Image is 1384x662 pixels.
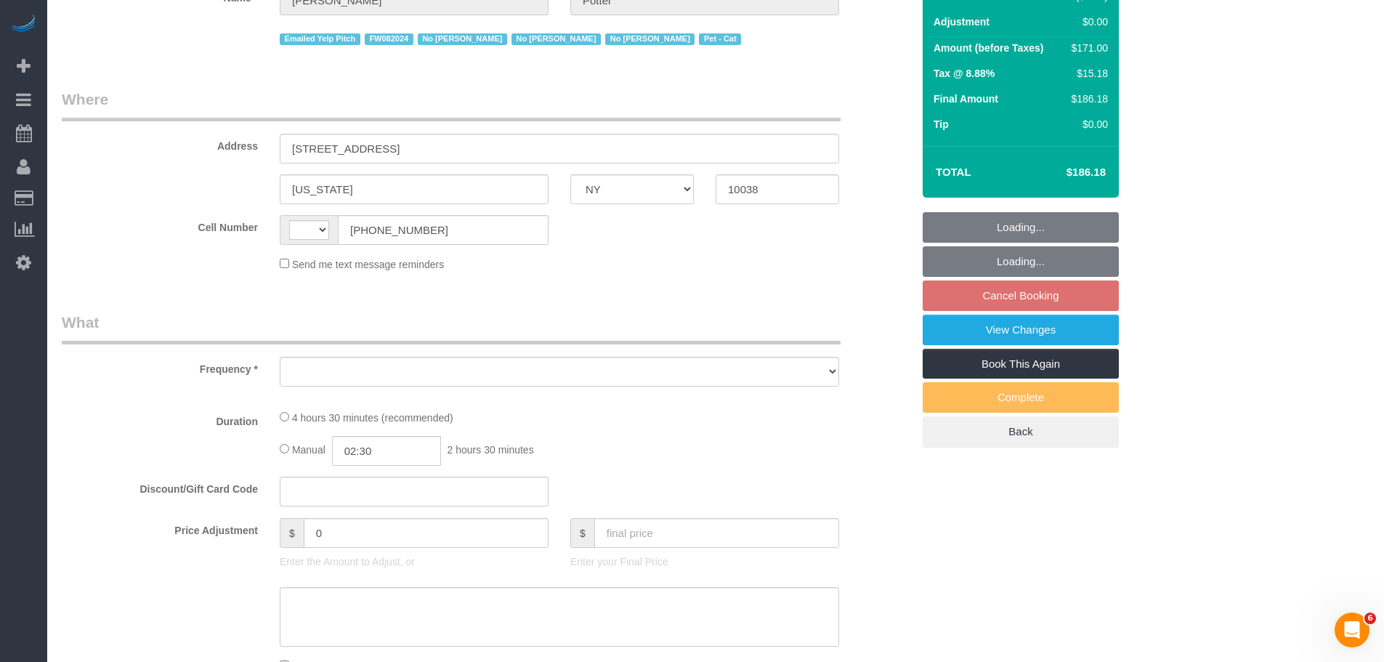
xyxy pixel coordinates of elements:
label: Final Amount [934,92,998,106]
label: Amount (before Taxes) [934,41,1043,55]
span: Pet - Cat [699,33,741,45]
label: Cell Number [51,215,269,235]
div: $15.18 [1066,66,1108,81]
legend: Where [62,89,841,121]
input: Cell Number [338,215,549,245]
legend: What [62,312,841,344]
label: Duration [51,409,269,429]
span: Send me text message reminders [292,259,444,270]
input: final price [594,518,839,548]
div: $171.00 [1066,41,1108,55]
input: Zip Code [716,174,839,204]
a: Book This Again [923,349,1119,379]
label: Price Adjustment [51,518,269,538]
label: Discount/Gift Card Code [51,477,269,496]
input: City [280,174,549,204]
img: Automaid Logo [9,15,38,35]
strong: Total [936,166,971,178]
label: Address [51,134,269,153]
span: No [PERSON_NAME] [418,33,507,45]
a: Back [923,416,1119,447]
div: $186.18 [1066,92,1108,106]
span: Manual [292,444,325,456]
p: Enter the Amount to Adjust, or [280,554,549,569]
span: 6 [1364,613,1376,624]
span: Emailed Yelp Pitch [280,33,360,45]
span: No [PERSON_NAME] [605,33,695,45]
span: $ [280,518,304,548]
label: Tip [934,117,949,132]
div: $0.00 [1066,117,1108,132]
h4: $186.18 [1023,166,1106,179]
label: Tax @ 8.88% [934,66,995,81]
a: View Changes [923,315,1119,345]
span: 2 hours 30 minutes [448,444,534,456]
span: No [PERSON_NAME] [511,33,601,45]
p: Enter your Final Price [570,554,839,569]
label: Frequency * [51,357,269,376]
span: 4 hours 30 minutes (recommended) [292,412,453,424]
span: $ [570,518,594,548]
span: FW082024 [365,33,413,45]
iframe: Intercom live chat [1335,613,1369,647]
label: Adjustment [934,15,990,29]
div: $0.00 [1066,15,1108,29]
